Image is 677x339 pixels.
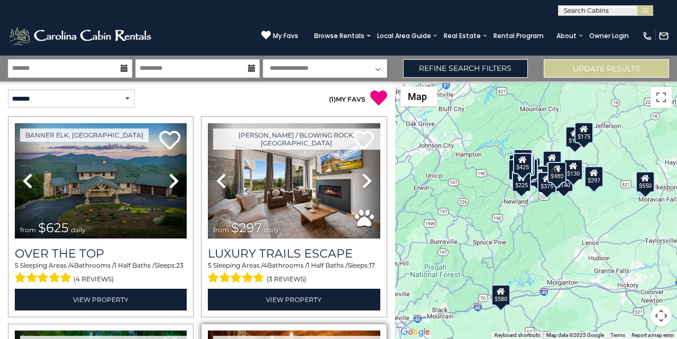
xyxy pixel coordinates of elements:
span: 5 [15,261,19,269]
span: 23 [176,261,184,269]
div: $349 [543,151,562,172]
span: 5 [208,261,212,269]
button: Change map style [400,87,437,106]
a: [PERSON_NAME] / Blowing Rock, [GEOGRAPHIC_DATA] [213,129,380,150]
div: $125 [514,149,533,170]
a: Terms (opens in new tab) [610,332,625,338]
div: $165 [550,167,563,181]
span: (3 reviews) [267,272,306,286]
a: Luxury Trails Escape [208,246,380,261]
button: Toggle fullscreen view [651,87,672,108]
button: Map camera controls [651,305,672,326]
img: phone-regular-white.png [642,31,653,41]
div: $550 [636,171,655,192]
span: My Favs [273,31,298,41]
div: $580 [492,284,511,305]
div: $225 [513,171,532,192]
img: mail-regular-white.png [658,31,669,41]
a: Owner Login [584,29,634,43]
span: 1 Half Baths / [307,261,347,269]
button: Keyboard shortcuts [495,332,540,339]
img: thumbnail_168695581.jpeg [208,123,380,239]
span: 1 [331,95,334,103]
a: (1)MY FAVS [329,95,365,103]
div: $297 [585,166,604,187]
span: daily [264,226,279,234]
span: Map [408,91,427,102]
img: White-1-2.png [8,25,154,47]
span: daily [71,226,86,234]
a: Real Estate [438,29,486,43]
span: from [213,226,229,234]
button: Update Results [544,59,669,78]
div: $480 [547,161,566,182]
a: Browse Rentals [309,29,370,43]
span: from [20,226,36,234]
a: Over The Top [15,246,187,261]
a: Rental Program [488,29,549,43]
div: $230 [530,165,549,186]
a: Banner Elk, [GEOGRAPHIC_DATA] [20,129,149,142]
span: 1 Half Baths / [114,261,154,269]
div: Sleeping Areas / Bathrooms / Sleeps: [15,261,187,286]
div: $130 [564,159,583,180]
a: Local Area Guide [372,29,436,43]
a: My Favs [261,30,298,41]
div: Sleeping Areas / Bathrooms / Sleeps: [208,261,380,286]
span: 4 [263,261,267,269]
div: $140 [554,170,573,191]
span: $297 [231,220,262,235]
span: ( ) [329,95,336,103]
a: View Property [15,289,187,310]
div: $375 [538,171,557,193]
div: $230 [509,159,528,180]
a: Open this area in Google Maps (opens a new window) [398,325,433,339]
span: 17 [369,261,375,269]
div: $175 [565,126,584,148]
div: $175 [574,122,593,143]
a: View Property [208,289,380,310]
a: Add to favorites [159,130,180,152]
div: $425 [513,152,532,173]
img: Google [398,325,433,339]
span: Map data ©2025 Google [546,332,604,338]
span: $625 [38,220,69,235]
a: Refine Search Filters [403,59,528,78]
img: thumbnail_167153549.jpeg [15,123,187,239]
span: (4 reviews) [74,272,114,286]
a: About [551,29,582,43]
span: 4 [70,261,74,269]
a: Report a map error [632,332,674,338]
